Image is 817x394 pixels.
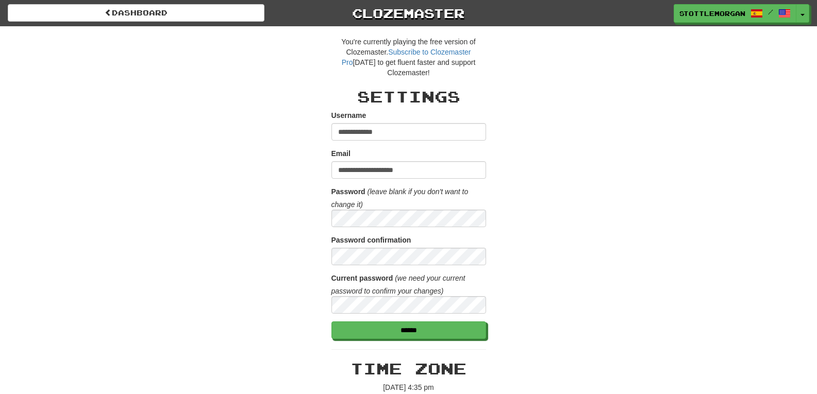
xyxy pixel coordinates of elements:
a: Subscribe to Clozemaster Pro [342,48,471,66]
span: stottlemorgan [679,9,745,18]
label: Email [331,148,351,159]
p: [DATE] 4:35 pm [331,382,486,392]
span: / [768,8,773,15]
p: You're currently playing the free version of Clozemaster. [DATE] to get fluent faster and support... [331,37,486,78]
label: Password [331,186,365,197]
h2: Settings [331,88,486,105]
label: Username [331,110,366,121]
i: (we need your current password to confirm your changes) [331,274,465,295]
i: (leave blank if you don't want to change it) [331,187,469,209]
h2: Time Zone [331,360,486,377]
label: Current password [331,273,393,283]
a: stottlemorgan / [674,4,796,23]
a: Dashboard [8,4,264,22]
a: Clozemaster [280,4,537,22]
label: Password confirmation [331,235,411,245]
